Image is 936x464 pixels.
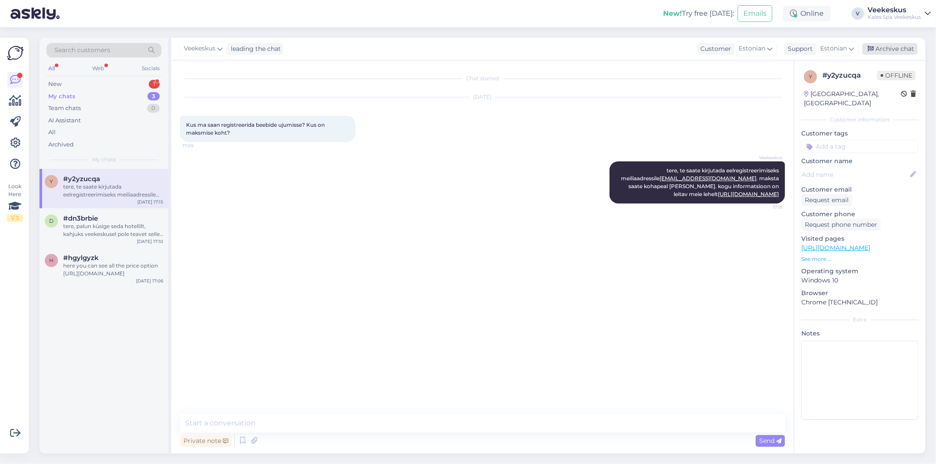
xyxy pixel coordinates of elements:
[91,63,106,74] div: Web
[63,254,99,262] span: #hgylgyzk
[663,9,682,18] b: New!
[801,255,918,263] p: See more ...
[7,214,23,222] div: 1 / 3
[801,329,918,338] p: Notes
[801,234,918,243] p: Visited pages
[750,154,782,161] span: Veekeskus
[802,170,908,179] input: Add name
[48,104,81,113] div: Team chats
[804,89,901,108] div: [GEOGRAPHIC_DATA], [GEOGRAPHIC_DATA]
[147,104,160,113] div: 0
[852,7,864,20] div: V
[140,63,161,74] div: Socials
[54,46,110,55] span: Search customers
[820,44,847,54] span: Estonian
[738,5,772,22] button: Emails
[50,178,53,185] span: y
[801,140,918,153] input: Add a tag
[862,43,918,55] div: Archive chat
[92,156,116,164] span: My chats
[149,80,160,89] div: 1
[48,92,75,101] div: My chats
[718,191,779,197] a: [URL][DOMAIN_NAME]
[759,437,782,445] span: Send
[801,219,881,231] div: Request phone number
[801,276,918,285] p: Windows 10
[801,129,918,138] p: Customer tags
[801,289,918,298] p: Browser
[180,435,232,447] div: Private note
[49,218,54,224] span: d
[7,45,24,61] img: Askly Logo
[48,116,81,125] div: AI Assistant
[180,93,785,101] div: [DATE]
[801,116,918,124] div: Customer information
[48,128,56,137] div: All
[63,175,100,183] span: #y2yzucqa
[63,222,163,238] div: tere, palun küsige seda hotellilt, kahjuks veekeskusel pole teavet selle kohta.
[822,70,877,81] div: # y2yzucqa
[136,278,163,284] div: [DATE] 17:06
[227,44,281,54] div: leading the chat
[739,44,765,54] span: Estonian
[697,44,731,54] div: Customer
[47,63,57,74] div: All
[137,238,163,245] div: [DATE] 17:10
[801,157,918,166] p: Customer name
[801,267,918,276] p: Operating system
[801,185,918,194] p: Customer email
[809,73,812,80] span: y
[868,14,921,21] div: Kales Spa Veekeskus
[801,210,918,219] p: Customer phone
[801,298,918,307] p: Chrome [TECHNICAL_ID]
[801,194,852,206] div: Request email
[783,6,831,21] div: Online
[63,183,163,199] div: tere, te saate kirjutada eelregistreerimiseks meiliaadressile [EMAIL_ADDRESS][DOMAIN_NAME]. makst...
[784,44,813,54] div: Support
[801,316,918,324] div: Extra
[801,244,870,252] a: [URL][DOMAIN_NAME]
[63,214,98,222] span: #dn3brbie
[7,182,23,222] div: Look Here
[750,204,782,211] span: 17:15
[147,92,160,101] div: 3
[48,140,74,149] div: Archived
[868,7,931,21] a: VeekeskusKales Spa Veekeskus
[180,75,785,82] div: Chat started
[621,167,780,197] span: tere, te saate kirjutada eelregistreerimiseks meiliaadressile . maksta saate kohapeal [PERSON_NAM...
[63,262,163,278] div: here you can see all the price option [URL][DOMAIN_NAME]
[137,199,163,205] div: [DATE] 17:15
[184,44,215,54] span: Veekeskus
[186,121,326,136] span: Kus ma saan registreerida beebide ujumisse? Kus on maksmise koht?
[660,175,757,182] a: [EMAIL_ADDRESS][DOMAIN_NAME]
[877,71,916,80] span: Offline
[868,7,921,14] div: Veekeskus
[183,143,215,149] span: 17:09
[48,80,61,89] div: New
[663,8,734,19] div: Try free [DATE]:
[49,257,54,264] span: h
